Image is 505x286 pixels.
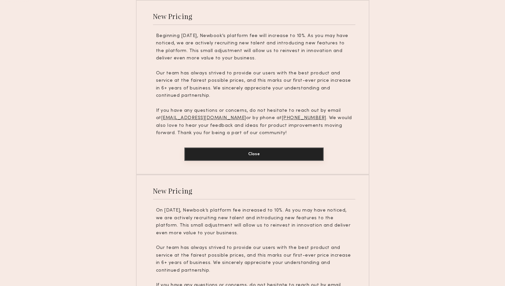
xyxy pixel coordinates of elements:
[153,12,193,21] div: New Pricing
[156,70,352,100] p: Our team has always strived to provide our users with the best product and service at the fairest...
[282,116,326,120] u: [PHONE_NUMBER]
[161,116,246,120] u: [EMAIL_ADDRESS][DOMAIN_NAME]
[153,186,193,195] div: New Pricing
[184,148,324,161] button: Close
[156,207,352,237] p: On [DATE], Newbook’s platform fee increased to 10%. As you may have noticed, we are actively recr...
[156,244,352,274] p: Our team has always strived to provide our users with the best product and service at the fairest...
[156,107,352,137] p: If you have any questions or concerns, do not hesitate to reach out by email at or by phone at . ...
[156,32,352,62] p: Beginning [DATE], Newbook’s platform fee will increase to 10%. As you may have noticed, we are ac...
